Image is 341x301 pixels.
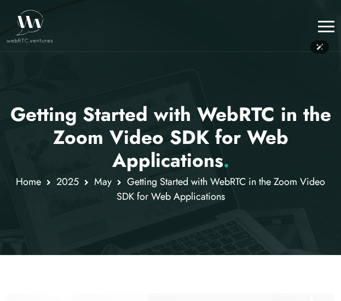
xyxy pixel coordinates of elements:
span: . [223,147,229,174]
a: May [94,175,112,189]
span: Getting Started with WebRTC in the Zoom Video SDK for Web Applications [117,175,326,204]
h1: Getting Started with WebRTC in the Zoom Video SDK for Web Applications [7,103,334,172]
img: WebRTC.ventures [7,10,53,43]
a: Home [16,175,41,189]
a: 2025 [56,175,79,189]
